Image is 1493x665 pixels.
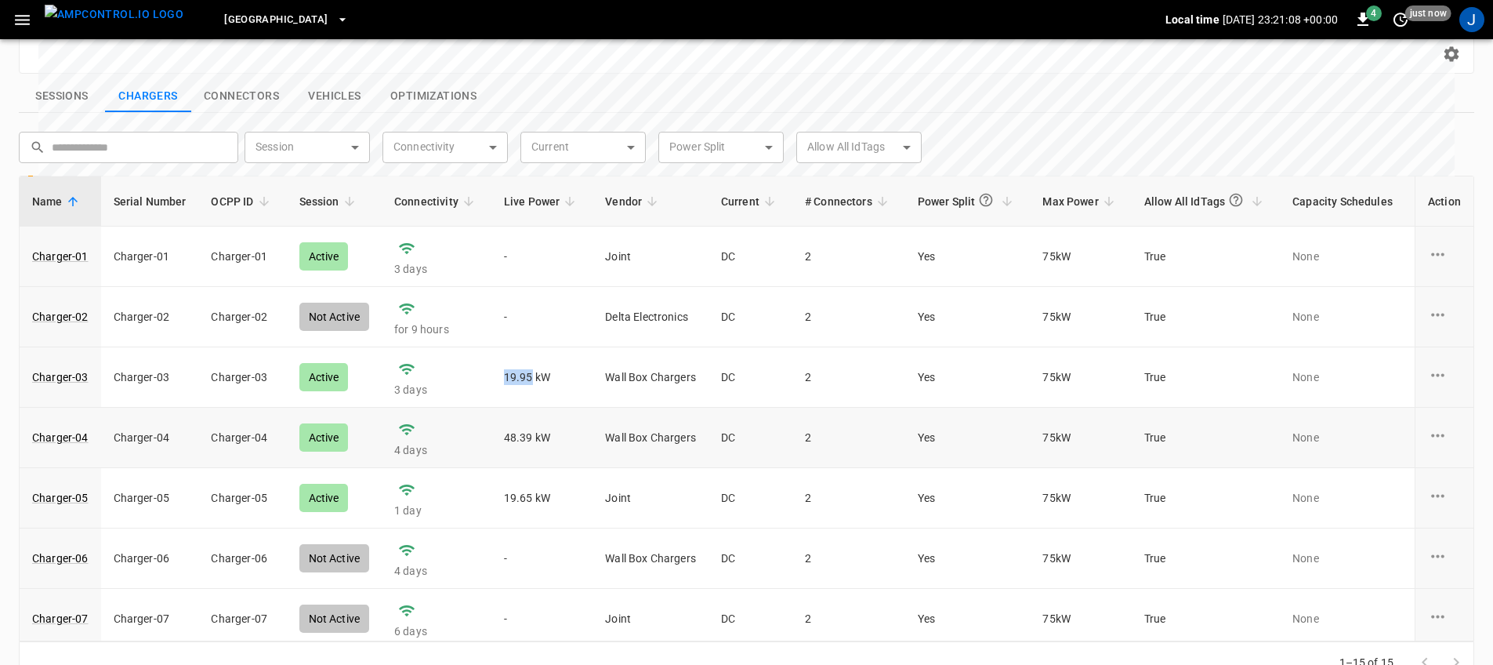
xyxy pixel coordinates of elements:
[198,589,286,649] td: Charger-07
[32,430,89,445] a: Charger-04
[491,468,593,529] td: 19.65 kW
[708,408,792,468] td: DC
[1428,547,1461,570] div: charge point options
[605,192,662,211] span: Vendor
[905,589,1031,649] td: Yes
[299,423,349,452] div: Active
[394,192,479,211] span: Connectivity
[1223,12,1338,27] p: [DATE] 23:21:08 +00:00
[191,80,292,113] button: show latest connectors
[32,309,89,325] a: Charger-02
[1042,192,1118,211] span: Max Power
[1405,5,1451,21] span: just now
[101,408,199,468] td: Charger-04
[32,551,89,566] a: Charger-06
[105,80,191,113] button: show latest charge points
[1132,529,1280,589] td: True
[1428,365,1461,389] div: charge point options
[1030,589,1131,649] td: 75 kW
[299,605,370,633] div: Not Active
[32,369,89,385] a: Charger-03
[905,529,1031,589] td: Yes
[394,563,479,579] p: 4 days
[1292,611,1393,627] p: None
[1428,245,1461,268] div: charge point options
[1292,551,1393,566] p: None
[32,490,89,506] a: Charger-05
[504,192,581,211] span: Live Power
[1132,468,1280,529] td: True
[1165,12,1219,27] p: Local time
[1428,426,1461,449] div: charge point options
[708,589,792,649] td: DC
[1292,430,1393,445] p: None
[592,468,708,529] td: Joint
[491,408,593,468] td: 48.39 kW
[792,468,905,529] td: 2
[1415,176,1473,227] th: Action
[45,5,183,24] img: ampcontrol.io logo
[224,11,328,29] span: [GEOGRAPHIC_DATA]
[394,503,479,518] p: 1 day
[101,589,199,649] td: Charger-07
[1388,7,1413,32] button: set refresh interval
[198,408,286,468] td: Charger-04
[32,611,89,627] a: Charger-07
[721,192,780,211] span: Current
[32,192,83,211] span: Name
[299,544,370,572] div: Not Active
[198,468,286,529] td: Charger-05
[792,529,905,589] td: 2
[1132,408,1280,468] td: True
[394,623,479,639] p: 6 days
[905,468,1031,529] td: Yes
[792,589,905,649] td: 2
[292,80,378,113] button: show latest vehicles
[198,529,286,589] td: Charger-06
[805,192,893,211] span: # Connectors
[1459,7,1484,32] div: profile-icon
[1280,176,1405,227] th: Capacity Schedules
[1030,468,1131,529] td: 75 kW
[1132,589,1280,649] td: True
[299,192,360,211] span: Session
[491,589,593,649] td: -
[101,529,199,589] td: Charger-06
[592,408,708,468] td: Wall Box Chargers
[708,529,792,589] td: DC
[1292,490,1393,506] p: None
[299,484,349,512] div: Active
[394,442,479,458] p: 4 days
[1366,5,1382,21] span: 4
[1428,305,1461,329] div: charge point options
[1428,486,1461,510] div: charge point options
[592,529,708,589] td: Wall Box Chargers
[378,80,489,113] button: show latest optimizations
[101,468,199,529] td: Charger-05
[491,529,593,589] td: -
[918,186,1018,216] span: Power Split
[1144,186,1267,216] span: Allow All IdTags
[19,80,105,113] button: show latest sessions
[792,408,905,468] td: 2
[1030,408,1131,468] td: 75 kW
[218,5,354,35] button: [GEOGRAPHIC_DATA]
[905,408,1031,468] td: Yes
[708,468,792,529] td: DC
[211,192,274,211] span: OCPP ID
[1428,607,1461,630] div: charge point options
[1030,529,1131,589] td: 75 kW
[32,249,89,264] a: Charger-01
[592,589,708,649] td: Joint
[101,176,199,227] th: Serial Number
